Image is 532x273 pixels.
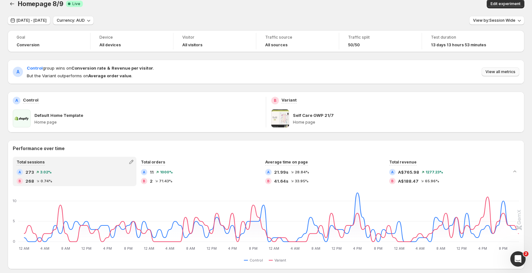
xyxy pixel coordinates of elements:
[99,34,164,48] a: DeviceAll devices
[186,246,195,251] text: 8 AM
[27,65,43,71] span: Control
[34,120,261,125] p: Home page
[265,34,330,48] a: Traffic sourceAll sources
[165,246,174,251] text: 4 AM
[431,35,496,40] span: Test duration
[425,179,439,183] span: 65.96 %
[271,110,289,127] img: Self Care GWP 21/7
[17,42,40,48] span: Conversion
[124,246,133,251] text: 8 PM
[182,34,247,48] a: VisitorAll visitors
[144,246,154,251] text: 12 AM
[244,256,266,264] button: Control
[107,65,110,71] strong: &
[431,34,496,48] a: Test duration13 days 13 hours 53 minutes
[478,246,487,251] text: 4 PM
[61,246,70,251] text: 8 AM
[141,160,165,164] span: Total orders
[394,246,404,251] text: 12 AM
[40,170,52,174] span: 3.02 %
[27,72,154,79] span: But the Variant outperforms on .
[274,98,276,103] h2: B
[160,170,173,174] span: 1000 %
[18,179,21,183] h2: B
[40,246,49,251] text: 4 AM
[265,35,330,40] span: Traffic source
[456,246,467,251] text: 12 PM
[295,170,309,174] span: 28.84 %
[13,239,15,244] text: 0
[353,246,362,251] text: 4 PM
[8,16,50,25] button: [DATE] - [DATE]
[510,251,526,267] iframe: Intercom live chat
[143,179,145,183] h2: B
[17,18,47,23] span: [DATE] - [DATE]
[295,179,309,183] span: 33.95 %
[13,219,15,223] text: 5
[389,160,417,164] span: Total revenue
[13,145,519,152] h2: Performance over time
[348,34,413,48] a: Traffic split50/50
[99,35,164,40] span: Device
[88,73,131,78] strong: Average order value
[17,69,19,75] h2: A
[15,98,18,103] h2: A
[81,246,91,251] text: 12 PM
[103,246,112,251] text: 4 PM
[112,65,153,71] strong: Revenue per visitor
[26,169,34,175] span: 273
[469,16,524,25] button: View by:Session Wide
[426,170,443,174] span: 1277.23 %
[19,246,29,251] text: 12 AM
[391,179,394,183] h2: B
[265,42,288,48] h4: All sources
[348,42,360,48] span: 50/50
[53,16,94,25] button: Currency: AUD
[348,35,413,40] span: Traffic split
[293,112,334,118] p: Self Care GWP 21/7
[436,246,445,251] text: 8 AM
[485,69,515,74] span: View all metrics
[491,1,521,6] span: Edit experiment
[250,258,263,263] span: Control
[374,246,383,251] text: 8 PM
[34,112,83,118] p: Default Home Template
[281,97,297,103] p: Variant
[182,35,247,40] span: Visitor
[510,167,519,176] button: Collapse chart
[23,97,39,103] p: Control
[17,34,81,48] a: GoalConversion
[143,170,145,174] h2: A
[249,246,258,251] text: 8 PM
[398,178,419,184] span: A$188.47
[332,246,342,251] text: 12 PM
[228,246,237,251] text: 4 PM
[269,246,279,251] text: 12 AM
[311,246,320,251] text: 8 AM
[499,246,507,251] text: 8 PM
[274,178,288,184] span: 41.64s
[18,170,21,174] h2: A
[17,35,81,40] span: Goal
[71,65,106,71] strong: Conversion rate
[159,179,172,183] span: 71.43 %
[274,258,286,263] span: Variant
[267,170,270,174] h2: A
[290,246,300,251] text: 4 AM
[57,18,85,23] span: Currency: AUD
[267,179,270,183] h2: B
[398,169,419,175] span: A$765.98
[482,67,519,76] button: View all metrics
[17,160,45,164] span: Total sessions
[431,42,486,48] span: 13 days 13 hours 53 minutes
[415,246,425,251] text: 4 AM
[182,42,202,48] h4: All visitors
[99,42,121,48] h4: All devices
[27,65,154,71] span: group wins on .
[13,110,31,127] img: Default Home Template
[391,170,394,174] h2: A
[274,169,288,175] span: 21.99s
[13,199,17,203] text: 10
[207,246,217,251] text: 12 PM
[523,251,528,256] span: 2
